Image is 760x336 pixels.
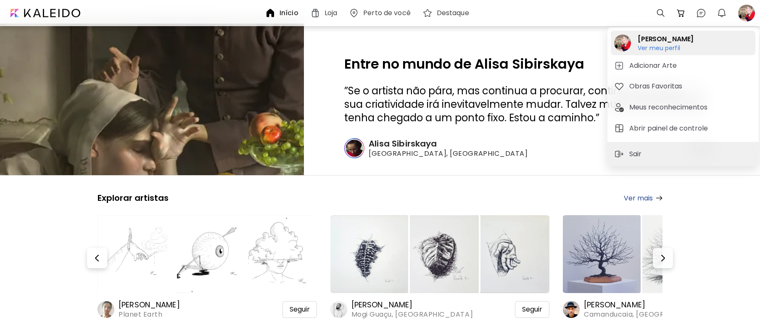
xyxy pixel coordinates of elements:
[629,123,710,133] h5: Abrir painel de controle
[611,57,755,74] button: tabAdicionar Arte
[614,149,624,159] img: sign-out
[629,149,644,159] p: Sair
[611,99,755,116] button: tabMeus reconhecimentos
[614,81,624,91] img: tab
[614,61,624,71] img: tab
[638,44,694,52] h6: Ver meu perfil
[611,146,648,163] button: sign-outSair
[638,34,694,44] h2: [PERSON_NAME]
[611,78,755,95] button: tabObras Favoritas
[611,120,755,137] button: tabAbrir painel de controle
[614,102,624,112] img: tab
[629,81,685,91] h5: Obras Favoritas
[629,102,710,112] h5: Meus reconhecimentos
[629,61,679,71] h5: Adicionar Arte
[614,123,624,133] img: tab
